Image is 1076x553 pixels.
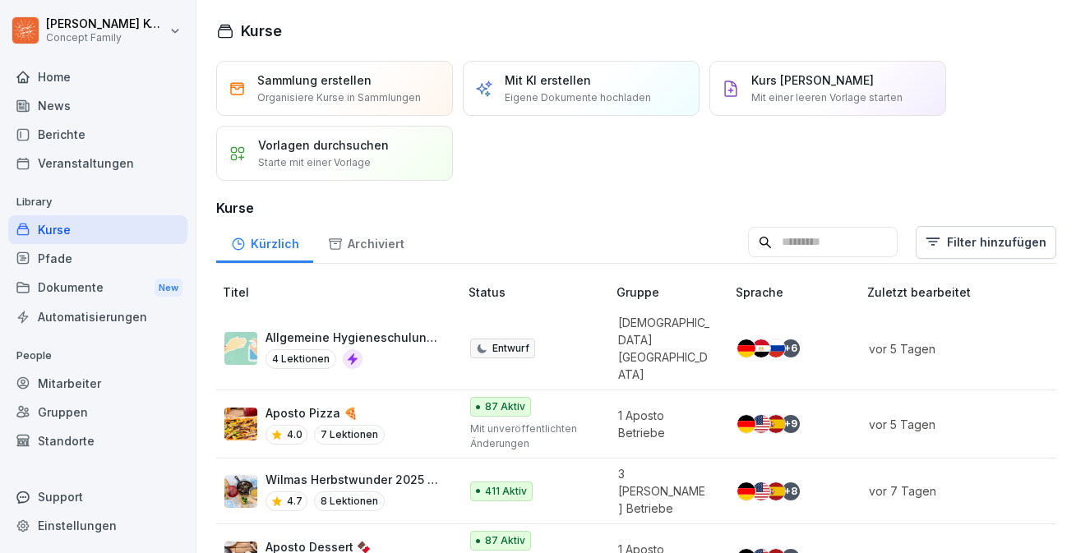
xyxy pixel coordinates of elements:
a: Gruppen [8,398,187,426]
div: + 8 [782,482,800,500]
div: Dokumente [8,273,187,303]
p: 7 Lektionen [314,425,385,445]
div: New [155,279,182,297]
a: DokumenteNew [8,273,187,303]
p: Mit KI erstellen [505,71,591,89]
p: 87 Aktiv [485,399,525,414]
a: Home [8,62,187,91]
p: [DEMOGRAPHIC_DATA] [GEOGRAPHIC_DATA] [618,314,709,383]
p: Kurs [PERSON_NAME] [751,71,874,89]
img: us.svg [752,415,770,433]
h3: Kurse [216,198,1056,218]
p: Eigene Dokumente hochladen [505,90,651,105]
h1: Kurse [241,20,282,42]
p: Gruppe [617,283,729,301]
p: Organisiere Kurse in Sammlungen [257,90,421,105]
div: + 9 [782,415,800,433]
img: es.svg [767,415,785,433]
img: de.svg [737,482,755,500]
p: Vorlagen durchsuchen [258,136,389,154]
img: es.svg [767,482,785,500]
img: gxsnf7ygjsfsmxd96jxi4ufn.png [224,332,257,365]
p: vor 5 Tagen [869,416,1037,433]
a: Berichte [8,120,187,149]
img: zdf6t78pvavi3ul80ru0toxn.png [224,408,257,440]
a: Kürzlich [216,221,313,263]
p: Allgemeine Hygieneschulung (nach LHMV §4) [266,329,442,346]
p: Sammlung erstellen [257,71,372,89]
div: Support [8,482,187,511]
p: Entwurf [492,341,529,356]
img: eg.svg [752,339,770,357]
p: Starte mit einer Vorlage [258,155,371,170]
p: Zuletzt bearbeitet [867,283,1056,301]
a: Mitarbeiter [8,369,187,398]
p: 8 Lektionen [314,491,385,511]
p: 1 Aposto Betriebe [618,407,709,441]
a: Pfade [8,244,187,273]
p: vor 5 Tagen [869,340,1037,357]
p: Library [8,189,187,215]
p: vor 7 Tagen [869,482,1037,500]
img: ru.svg [767,339,785,357]
p: Titel [223,283,462,301]
p: 4.0 [287,427,302,442]
p: 3 [PERSON_NAME] Betriebe [618,465,709,517]
p: Mit unveröffentlichten Änderungen [470,422,590,451]
p: 4 Lektionen [266,349,336,369]
p: Wilmas Herbstwunder 2025 🍁🍂🪄 [266,471,442,488]
p: 411 Aktiv [485,484,527,499]
p: Mit einer leeren Vorlage starten [751,90,903,105]
p: Status [469,283,610,301]
a: Automatisierungen [8,302,187,331]
a: Kurse [8,215,187,244]
div: + 6 [782,339,800,357]
a: News [8,91,187,120]
a: Einstellungen [8,511,187,540]
a: Veranstaltungen [8,149,187,177]
p: Concept Family [46,32,166,44]
p: People [8,343,187,369]
p: [PERSON_NAME] Komarov [46,17,166,31]
p: Aposto Pizza 🍕 [266,404,385,422]
a: Standorte [8,426,187,455]
a: Archiviert [313,221,418,263]
button: Filter hinzufügen [916,226,1056,259]
img: de.svg [737,339,755,357]
p: 4.7 [287,494,302,509]
img: de.svg [737,415,755,433]
img: us.svg [752,482,770,500]
p: Sprache [736,283,861,301]
p: 87 Aktiv [485,533,525,548]
img: v746e0paqtf9obk4lsso3w1h.png [224,475,257,508]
